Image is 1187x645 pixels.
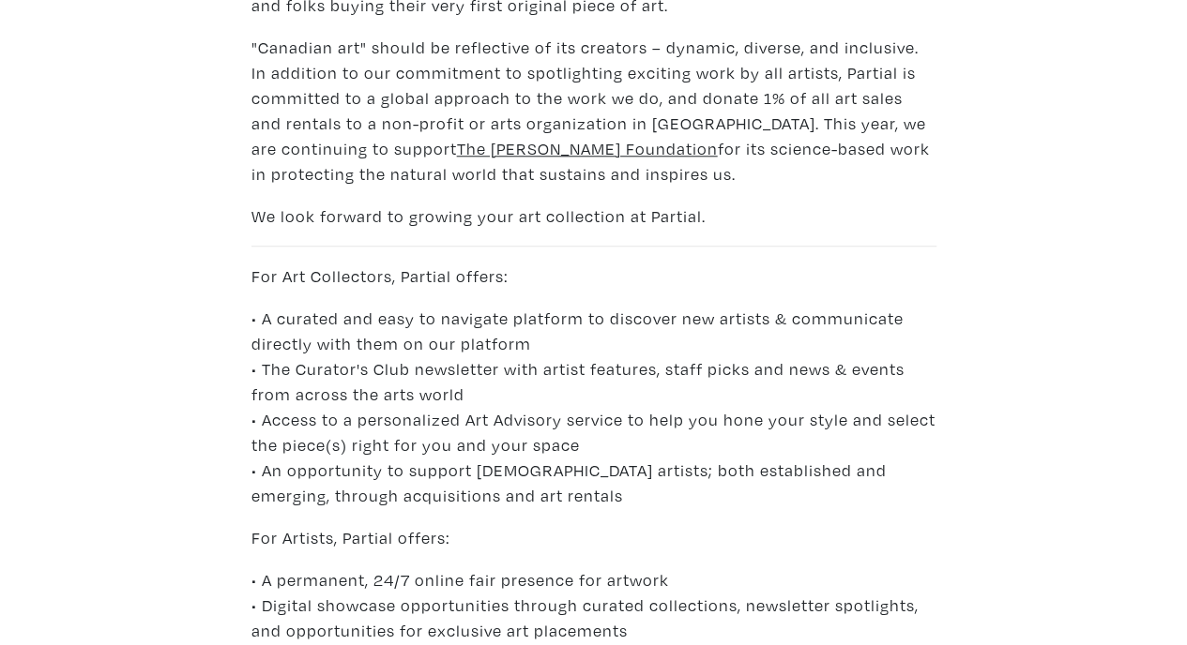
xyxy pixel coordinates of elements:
p: • A curated and easy to navigate platform to discover new artists & communicate directly with the... [251,306,936,508]
p: "Canadian art" should be reflective of its creators – dynamic, diverse, and inclusive. In additio... [251,35,936,187]
p: For Art Collectors, Partial offers: [251,263,936,289]
a: The [PERSON_NAME] Foundation [457,138,718,159]
p: We look forward to growing your art collection at Partial. [251,203,936,229]
p: For Artists, Partial offers: [251,525,936,550]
